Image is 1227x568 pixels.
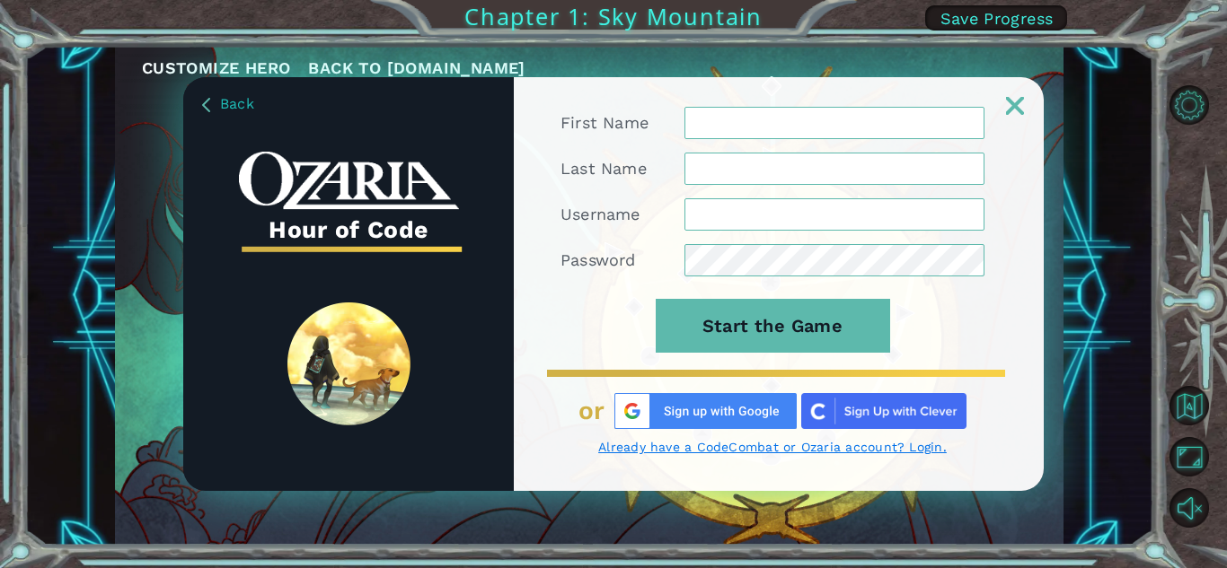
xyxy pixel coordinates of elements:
[656,299,890,353] button: Start the Game
[614,393,797,429] img: Google%20Sign%20Up.png
[561,249,636,271] label: Password
[287,302,410,425] img: SpiritLandReveal.png
[561,158,647,179] label: Last Name
[1006,97,1024,115] img: ExitButton_Dusk.png
[220,95,254,112] span: Back
[801,393,967,429] img: clever_sso_button@2x.png
[561,439,984,455] a: Already have a CodeCombat or Ozaria account? Login.
[239,152,459,210] img: whiteOzariaWordmark.png
[239,210,459,249] h3: Hour of Code
[561,112,649,134] label: First Name
[202,98,210,112] img: BackArrow_Dusk.png
[561,204,640,225] label: Username
[578,397,605,425] span: or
